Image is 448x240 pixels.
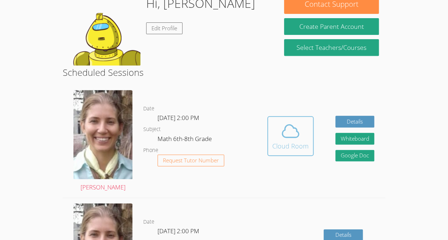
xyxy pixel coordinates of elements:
[284,18,379,35] button: Create Parent Account
[158,114,199,122] span: [DATE] 2:00 PM
[146,22,182,34] a: Edit Profile
[73,90,133,192] a: [PERSON_NAME]
[163,158,219,163] span: Request Tutor Number
[158,155,224,166] button: Request Tutor Number
[335,150,375,162] a: Google Doc
[143,218,154,226] dt: Date
[272,141,309,151] div: Cloud Room
[143,104,154,113] dt: Date
[63,66,385,79] h2: Scheduled Sessions
[158,227,199,235] span: [DATE] 2:00 PM
[143,146,158,155] dt: Phone
[143,125,161,134] dt: Subject
[335,116,375,127] a: Details
[284,39,379,56] a: Select Teachers/Courses
[158,134,213,146] dd: Math 6th-8th Grade
[267,116,314,156] button: Cloud Room
[335,133,375,145] button: Whiteboard
[73,90,133,179] img: Screenshot%202024-09-06%20202226%20-%20Cropped.png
